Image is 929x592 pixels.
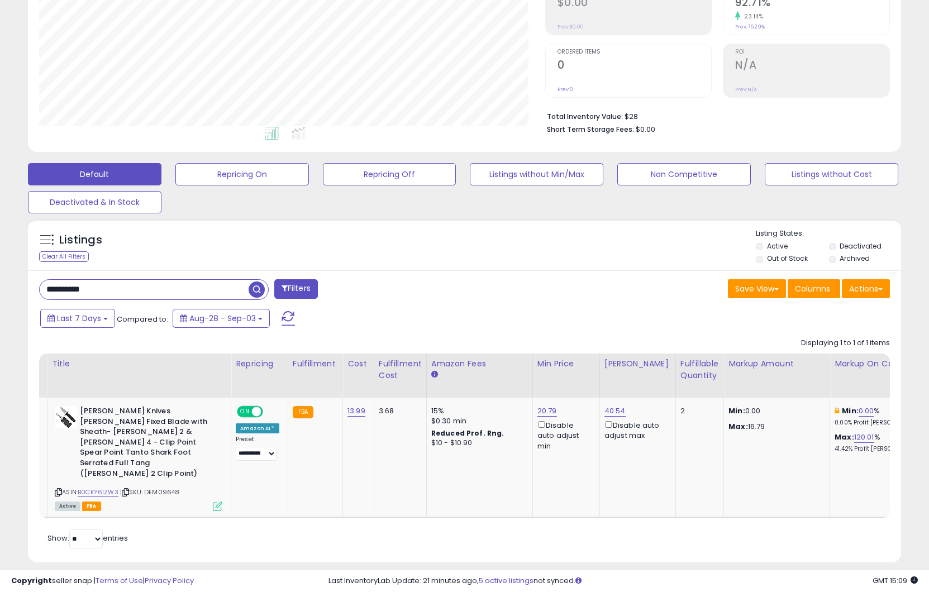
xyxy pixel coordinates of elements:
img: 31grIDfnzcL._SL40_.jpg [55,406,77,428]
div: Amazon Fees [431,358,528,370]
div: Amazon AI * [236,423,279,433]
label: Active [767,241,788,251]
div: Markup Amount [728,358,825,370]
button: Listings without Cost [765,163,898,185]
div: $10 - $10.90 [431,438,524,448]
div: Fulfillment Cost [379,358,422,381]
b: Min: [842,405,859,416]
h5: Listings [59,232,102,248]
button: Repricing Off [323,163,456,185]
a: 120.01 [854,432,874,443]
p: Listing States: [756,228,901,239]
button: Repricing On [175,163,309,185]
label: Out of Stock [767,254,808,263]
div: % [835,432,927,453]
strong: Copyright [11,575,52,586]
a: Terms of Use [96,575,143,586]
button: Actions [842,279,890,298]
small: Amazon Fees. [431,370,438,380]
h2: N/A [735,59,889,74]
button: Non Competitive [617,163,751,185]
p: 41.42% Profit [PERSON_NAME] [835,445,927,453]
label: Deactivated [840,241,882,251]
span: ON [238,407,252,417]
strong: Max: [728,421,748,432]
h2: 0 [558,59,712,74]
span: Ordered Items [558,49,712,55]
small: Prev: 0 [558,86,573,93]
small: 23.14% [740,12,763,21]
label: Archived [840,254,870,263]
button: Save View [728,279,786,298]
span: ROI [735,49,889,55]
b: Total Inventory Value: [547,112,623,121]
small: FBA [293,406,313,418]
button: Listings without Min/Max [470,163,603,185]
small: Prev: 75.29% [735,23,765,30]
div: [PERSON_NAME] [604,358,671,370]
b: [PERSON_NAME] Knives [PERSON_NAME] Fixed Blade with Sheath- [PERSON_NAME] 2 & [PERSON_NAME] 4 - C... [80,406,216,481]
a: 20.79 [537,405,557,417]
a: 40.54 [604,405,626,417]
a: 5 active listings [479,575,533,586]
a: 0.00 [859,405,874,417]
span: $0.00 [636,124,655,135]
div: Preset: [236,436,279,461]
b: Short Term Storage Fees: [547,125,634,134]
div: Cost [347,358,369,370]
span: Last 7 Days [57,313,101,324]
button: Filters [274,279,318,299]
div: Displaying 1 to 1 of 1 items [801,338,890,348]
div: 15% [431,406,524,416]
div: Disable auto adjust max [604,419,667,441]
div: 2 [680,406,715,416]
button: Columns [788,279,840,298]
div: $0.30 min [431,416,524,426]
a: 13.99 [347,405,365,417]
div: ASIN: [55,406,222,510]
div: Disable auto adjust min [537,419,591,451]
b: Reduced Prof. Rng. [431,428,504,438]
div: Clear All Filters [39,251,89,262]
div: 3.68 [379,406,418,416]
small: Prev: N/A [735,86,757,93]
span: Compared to: [117,314,168,324]
span: FBA [82,502,101,511]
div: Repricing [236,358,283,370]
span: OFF [261,407,279,417]
span: Columns [795,283,830,294]
div: Fulfillable Quantity [680,358,719,381]
div: Title [52,358,226,370]
span: | SKU: DEM09648 [120,488,180,496]
li: $28 [547,109,882,122]
div: % [835,406,927,427]
div: Last InventoryLab Update: 21 minutes ago, not synced. [328,576,918,586]
span: Aug-28 - Sep-03 [189,313,256,324]
span: 2025-09-11 15:09 GMT [873,575,918,586]
strong: Min: [728,405,745,416]
a: B0CKY61ZW3 [78,488,118,497]
p: 0.00 [728,406,821,416]
small: Prev: $0.00 [558,23,584,30]
div: Fulfillment [293,358,338,370]
button: Aug-28 - Sep-03 [173,309,270,328]
p: 16.79 [728,422,821,432]
button: Deactivated & In Stock [28,191,161,213]
span: All listings currently available for purchase on Amazon [55,502,80,511]
a: Privacy Policy [145,575,194,586]
button: Last 7 Days [40,309,115,328]
span: Show: entries [47,533,128,543]
div: seller snap | | [11,576,194,586]
b: Max: [835,432,854,442]
p: 0.00% Profit [PERSON_NAME] [835,419,927,427]
button: Default [28,163,161,185]
div: Min Price [537,358,595,370]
